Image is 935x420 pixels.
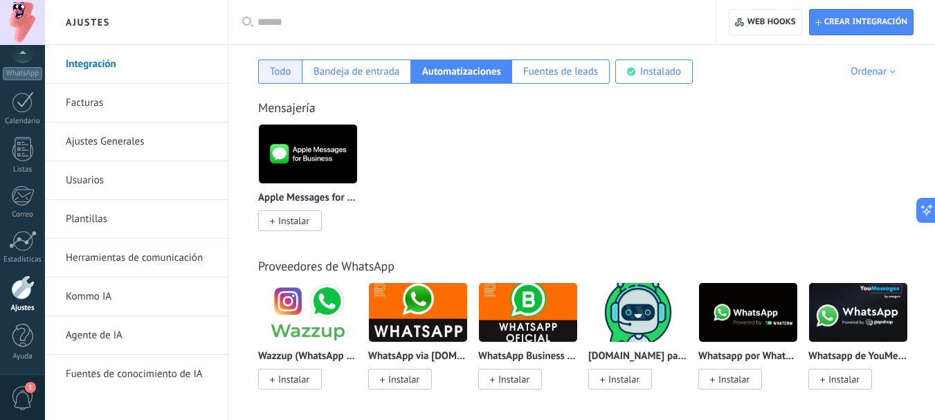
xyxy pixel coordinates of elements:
span: Instalar [388,373,419,385]
img: logo_main.png [259,120,357,188]
p: WhatsApp via [DOMAIN_NAME] [368,351,468,363]
li: Plantillas [45,200,228,239]
li: Ajustes Generales [45,122,228,161]
div: WhatsApp via Radist.Online [368,282,478,406]
p: [DOMAIN_NAME] para WhatsApp [588,351,688,363]
a: Ajustes Generales [66,122,214,161]
span: Crear integración [824,17,907,28]
div: Ajustes [3,304,43,313]
a: Plantillas [66,200,214,239]
div: Instalado [640,65,681,78]
div: Ordenar [851,65,900,78]
div: Listas [3,165,43,174]
p: Whatsapp por Whatcrm y Telphin [698,351,798,363]
div: Fuentes de leads [523,65,598,78]
img: logo_main.png [589,279,687,346]
a: Kommo IA [66,277,214,316]
a: Integración [66,45,214,84]
li: Facturas [45,84,228,122]
a: Mensajería [258,100,316,116]
div: Ayuda [3,352,43,361]
div: Apple Messages for Business [258,124,368,248]
div: Correo [3,210,43,219]
img: logo_main.png [479,279,577,346]
a: Proveedores de WhatsApp [258,258,394,274]
span: Instalar [278,214,309,227]
span: Instalar [608,373,639,385]
li: Agente de IA [45,316,228,355]
li: Herramientas de comunicación [45,239,228,277]
img: logo_main.png [259,279,357,346]
div: WhatsApp Business API (WABA) via Radist.Online [478,282,588,406]
div: Automatizaciones [422,65,501,78]
button: Crear integración [809,9,914,35]
img: logo_main.png [809,279,907,346]
span: Instalar [828,373,860,385]
li: Usuarios [45,161,228,200]
div: Calendario [3,117,43,126]
img: logo_main.png [699,279,797,346]
a: Herramientas de comunicación [66,239,214,277]
span: 1 [25,382,36,393]
div: Whatsapp de YouMessages [808,282,918,406]
div: WhatsApp [3,67,42,80]
li: Kommo IA [45,277,228,316]
button: Web hooks [729,9,801,35]
p: Wazzup (WhatsApp & Instagram) [258,351,358,363]
span: Instalar [278,373,309,385]
p: Whatsapp de YouMessages [808,351,908,363]
a: Facturas [66,84,214,122]
p: WhatsApp Business API ([GEOGRAPHIC_DATA]) via [DOMAIN_NAME] [478,351,578,363]
span: Instalar [498,373,529,385]
li: Fuentes de conocimiento de IA [45,355,228,393]
img: logo_main.png [369,279,467,346]
div: Whatsapp por Whatcrm y Telphin [698,282,808,406]
a: Fuentes de conocimiento de IA [66,355,214,394]
div: Estadísticas [3,255,43,264]
a: Usuarios [66,161,214,200]
div: Todo [270,65,291,78]
span: Instalar [718,373,750,385]
a: Agente de IA [66,316,214,355]
li: Integración [45,45,228,84]
div: ChatArchitect.com para WhatsApp [588,282,698,406]
div: Bandeja de entrada [314,65,399,78]
p: Apple Messages for Business [258,192,358,204]
span: Web hooks [747,17,796,28]
div: Wazzup (WhatsApp & Instagram) [258,282,368,406]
